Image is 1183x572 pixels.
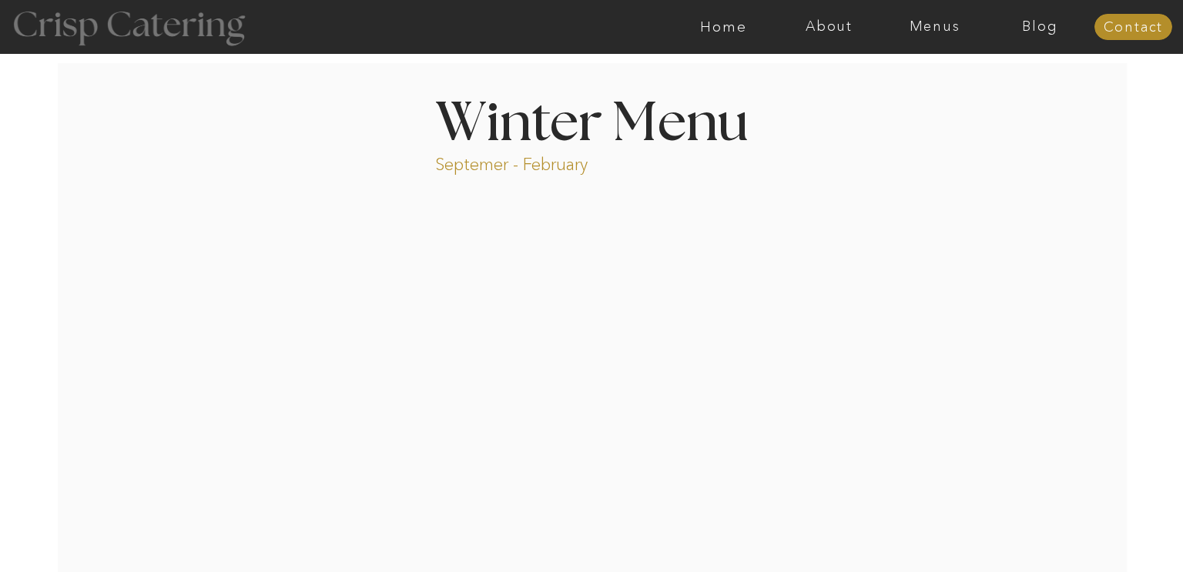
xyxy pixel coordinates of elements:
[987,19,1093,35] a: Blog
[377,97,806,142] h1: Winter Menu
[435,153,647,171] p: Septemer - February
[1094,20,1172,35] a: Contact
[776,19,882,35] a: About
[671,19,776,35] a: Home
[882,19,987,35] a: Menus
